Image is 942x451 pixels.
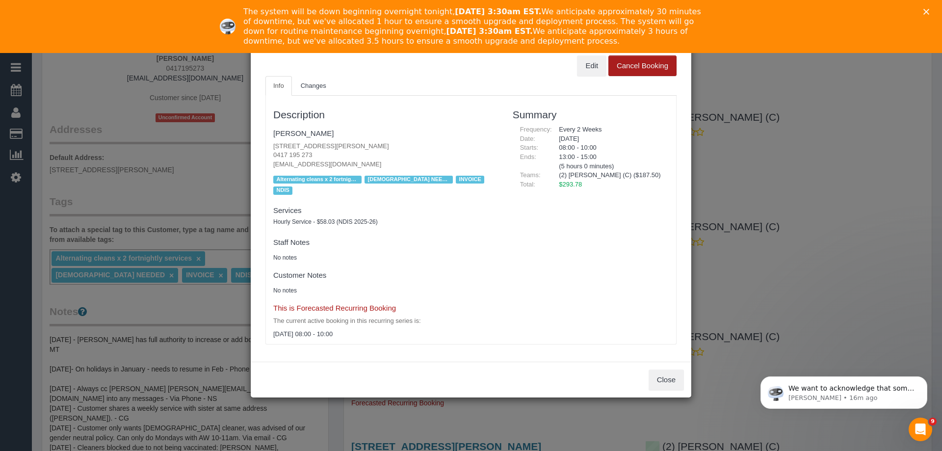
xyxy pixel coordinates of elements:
[243,7,706,46] div: The system will be down beginning overnight tonight, We anticipate approximately 30 minutes of do...
[520,135,535,142] span: Date:
[520,126,552,133] span: Frequency:
[293,76,334,96] a: Changes
[577,55,606,76] button: Edit
[909,418,932,441] iframe: Intercom live chat
[559,171,661,180] li: (2) [PERSON_NAME] (C) ($187.50)
[520,153,536,160] span: Ends:
[551,125,669,134] div: Every 2 Weeks
[273,129,334,137] a: [PERSON_NAME]
[446,27,533,36] b: [DATE] 3:30am EST.
[273,254,498,262] pre: No notes
[265,76,292,96] a: Info
[559,181,582,188] span: $293.78
[520,171,541,179] span: Teams:
[551,153,669,171] div: 13:00 - 15:00 (5 hours 0 minutes)
[273,219,498,225] h5: Hourly Service - $58.03 (NDIS 2025-26)
[273,109,498,120] h3: Description
[365,176,453,184] span: [DEMOGRAPHIC_DATA] NEEDED
[746,356,942,424] iframe: Intercom notifications message
[273,317,498,326] p: The current active booking in this recurring series is:
[273,304,498,313] h4: This is Forecasted Recurring Booking
[273,330,333,338] span: [DATE] 08:00 - 10:00
[520,144,539,151] span: Starts:
[273,239,498,247] h4: Staff Notes
[455,7,541,16] b: [DATE] 3:30am EST.
[923,9,933,15] div: Close
[273,142,498,169] p: [STREET_ADDRESS][PERSON_NAME] 0417 195 273 [EMAIL_ADDRESS][DOMAIN_NAME]
[273,207,498,215] h4: Services
[273,287,498,295] pre: No notes
[273,176,362,184] span: Alternating cleans x 2 fortnightly services
[273,82,284,89] span: Info
[520,181,535,188] span: Total:
[929,418,937,425] span: 9
[649,370,684,390] button: Close
[551,143,669,153] div: 08:00 - 10:00
[301,82,326,89] span: Changes
[608,55,677,76] button: Cancel Booking
[273,271,498,280] h4: Customer Notes
[551,134,669,144] div: [DATE]
[220,19,235,34] img: Profile image for Ellie
[456,176,484,184] span: INVOICE
[513,109,669,120] h3: Summary
[273,186,292,194] span: NDIS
